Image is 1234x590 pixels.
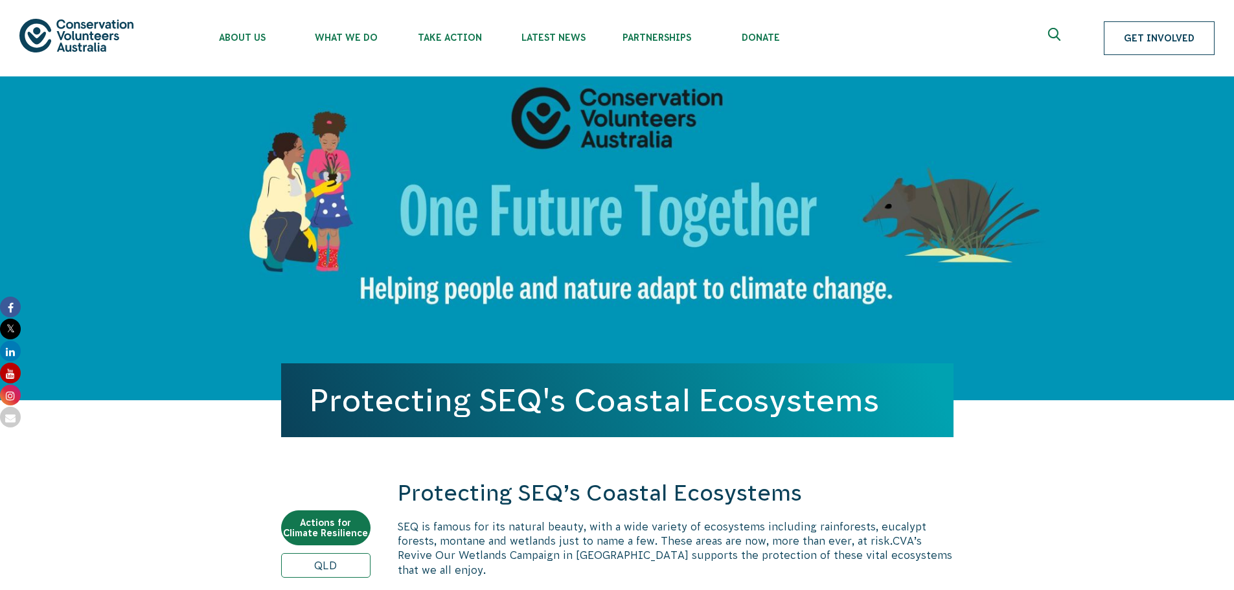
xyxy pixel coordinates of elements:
[398,519,954,578] p: SEQ is famous for its natural beauty, with a wide variety of ecosystems including rainforests, eu...
[398,478,954,509] h2: Protecting SEQ’s Coastal Ecosystems
[1104,21,1215,55] a: Get Involved
[19,19,133,52] img: logo.svg
[281,510,371,545] a: Actions for Climate Resilience
[310,383,925,418] h1: Protecting SEQ's Coastal Ecosystems
[190,32,294,43] span: About Us
[294,32,398,43] span: What We Do
[1048,28,1064,49] span: Expand search box
[398,535,952,576] span: CVA’s Revive Our Wetlands Campaign in [GEOGRAPHIC_DATA] supports the protection of these vital ec...
[281,553,371,578] a: QLD
[605,32,709,43] span: Partnerships
[1040,23,1071,54] button: Expand search box Close search box
[709,32,812,43] span: Donate
[398,32,501,43] span: Take Action
[501,32,605,43] span: Latest News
